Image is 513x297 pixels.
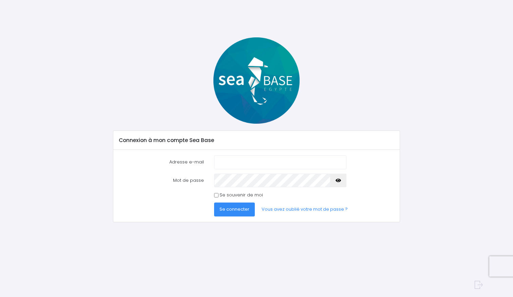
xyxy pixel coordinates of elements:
button: Se connecter [214,203,255,216]
span: Se connecter [220,206,249,212]
a: Vous avez oublié votre mot de passe ? [256,203,353,216]
label: Mot de passe [114,174,209,187]
label: Adresse e-mail [114,155,209,169]
div: Connexion à mon compte Sea Base [113,131,399,150]
label: Se souvenir de moi [220,192,263,198]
